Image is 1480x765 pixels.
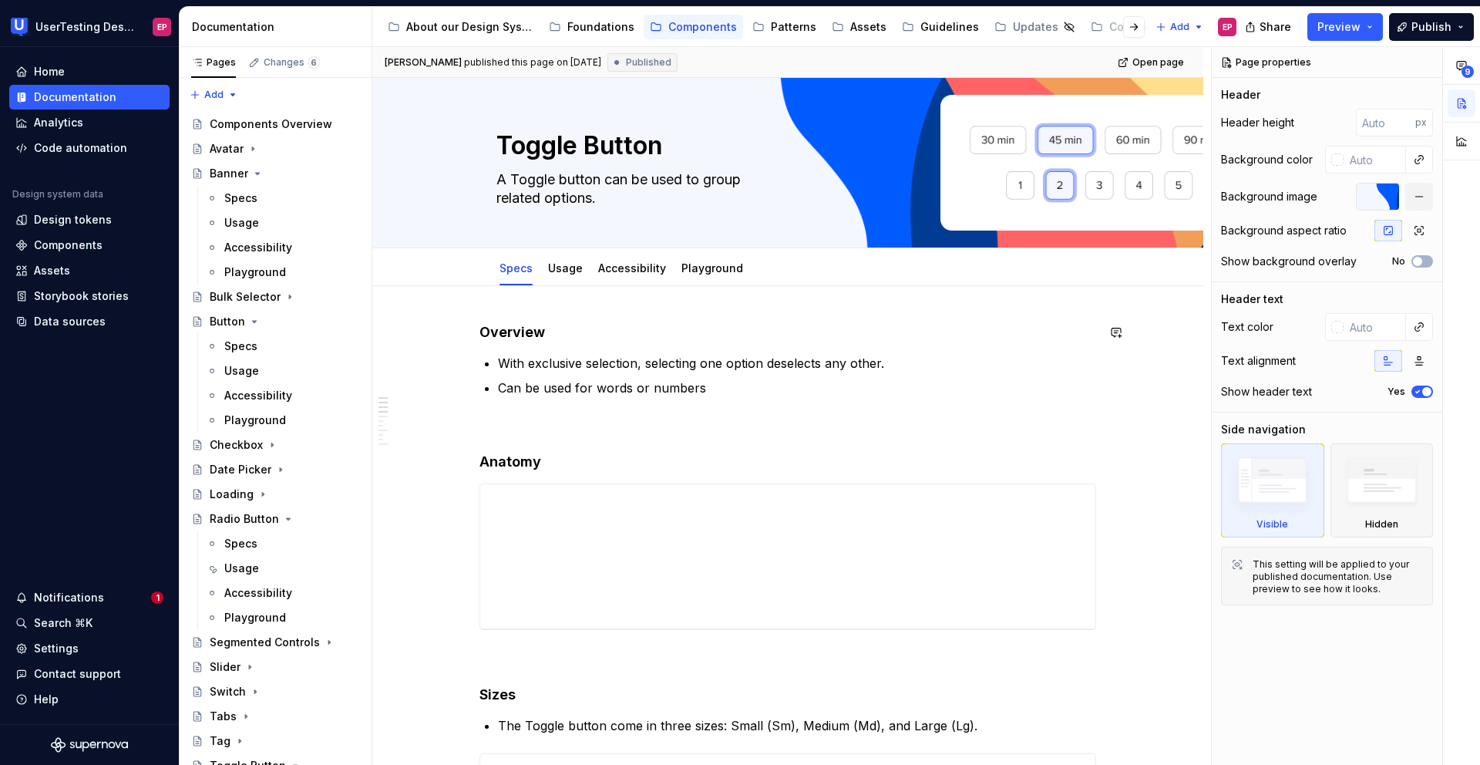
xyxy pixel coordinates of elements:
a: Storybook stories [9,284,170,308]
a: Analytics [9,110,170,135]
a: Button [185,309,365,334]
div: Design tokens [34,212,112,227]
a: Date Picker [185,457,365,482]
button: Share [1237,13,1301,41]
div: UserTesting Design System [35,19,134,35]
input: Auto [1344,146,1406,174]
div: Specs [224,536,257,551]
div: Analytics [34,115,83,130]
div: Components [668,19,737,35]
h4: Sizes [479,686,1096,704]
div: Hidden [1365,518,1398,531]
div: Usage [542,251,589,284]
div: Accessibility [224,240,292,255]
div: Playground [224,265,286,280]
button: Help [9,687,170,712]
div: Tabs [210,709,237,724]
div: Assets [850,19,886,35]
button: Contact support [9,662,170,686]
button: Publish [1389,13,1474,41]
label: Yes [1387,386,1405,398]
div: Specs [493,251,539,284]
button: Add [1151,16,1209,38]
div: Specs [224,339,257,354]
a: Assets [9,258,170,283]
div: Switch [210,684,246,699]
button: Preview [1307,13,1383,41]
a: Composable Patterns [1085,15,1249,39]
a: Tabs [185,704,365,729]
div: Show header text [1221,384,1312,399]
a: Playground [200,605,365,630]
div: Radio Button [210,511,279,527]
div: About our Design System [406,19,533,35]
div: Loading [210,487,254,502]
div: EP [1223,21,1233,33]
a: Specs [499,261,533,275]
a: Home [9,59,170,84]
a: Accessibility [598,261,666,275]
p: Can be used for words or numbers [498,379,1096,397]
div: Code automation [34,140,127,156]
div: Accessibility [224,388,292,403]
a: Segmented Controls [185,630,365,655]
a: Open page [1113,52,1191,73]
div: Checkbox [210,437,263,453]
div: Banner [210,166,248,181]
div: Design system data [12,188,103,201]
div: Home [34,64,65,79]
div: Usage [224,215,259,231]
svg: Supernova Logo [51,737,128,753]
h4: Overview [479,323,1096,342]
div: Patterns [771,19,816,35]
div: Header height [1221,115,1294,130]
div: Background aspect ratio [1221,223,1347,238]
div: Background color [1221,152,1313,167]
span: Preview [1317,19,1361,35]
div: Visible [1221,443,1324,538]
div: Assets [34,263,70,278]
input: Auto [1344,313,1406,341]
div: Text alignment [1221,353,1296,369]
a: Settings [9,636,170,661]
span: Add [1170,21,1189,33]
div: Date Picker [210,462,271,477]
a: Playground [681,261,743,275]
span: 6 [308,56,320,69]
span: Share [1260,19,1291,35]
div: Components Overview [210,116,332,132]
div: Documentation [192,19,365,35]
a: Data sources [9,309,170,334]
input: Auto [1356,109,1415,136]
div: Specs [224,190,257,206]
span: 1 [151,591,163,604]
div: Tag [210,733,230,749]
textarea: A Toggle button can be used to group related options. [493,167,1076,211]
a: Components Overview [185,112,365,136]
button: Add [185,84,243,106]
div: This setting will be applied to your published documentation. Use preview to see how it looks. [1253,558,1423,595]
a: Accessibility [200,581,365,605]
a: Code automation [9,136,170,160]
div: Guidelines [920,19,979,35]
div: Foundations [567,19,634,35]
a: Design tokens [9,207,170,232]
div: Usage [224,363,259,379]
div: EP [157,21,167,33]
p: With exclusive selection, selecting one option deselects any other. [498,354,1096,372]
div: Settings [34,641,79,656]
a: Specs [200,531,365,556]
a: Tag [185,729,365,753]
span: Publish [1411,19,1451,35]
span: Add [204,89,224,101]
span: Open page [1132,56,1184,69]
div: Header text [1221,292,1283,307]
a: Usage [548,261,583,275]
button: Search ⌘K [9,611,170,635]
a: Components [9,233,170,258]
a: Foundations [543,15,641,39]
a: Usage [200,556,365,581]
a: Checkbox [185,433,365,457]
div: Avatar [210,141,244,157]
